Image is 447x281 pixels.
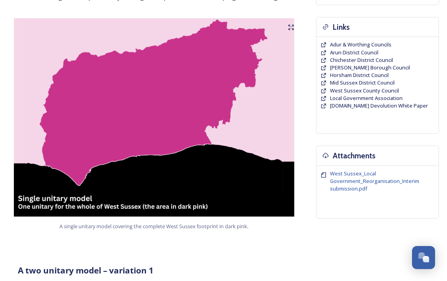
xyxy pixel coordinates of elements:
[330,64,410,71] a: [PERSON_NAME] Borough Council
[330,102,428,110] a: [DOMAIN_NAME] Devolution White Paper
[330,87,399,94] a: West Sussex County Council
[330,41,391,48] a: Adur & Worthing Councils
[330,71,389,79] a: Horsham District Council
[330,170,419,192] span: West Sussex_Local Government_Reorganisation_Interim submission.pdf
[330,79,395,87] a: Mid Sussex District Council
[333,21,350,33] h3: Links
[330,49,378,56] a: Arun District Council
[330,94,403,102] a: Local Government Association
[333,150,376,162] h3: Attachments
[412,246,435,269] button: Open Chat
[18,265,153,276] strong: A two unitary model – variation 1
[60,223,249,230] span: A single unitary model covering the complete West Sussex footprint in dark pink.
[330,56,393,64] span: Chichester District Council
[330,56,393,64] a: Chichester District Council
